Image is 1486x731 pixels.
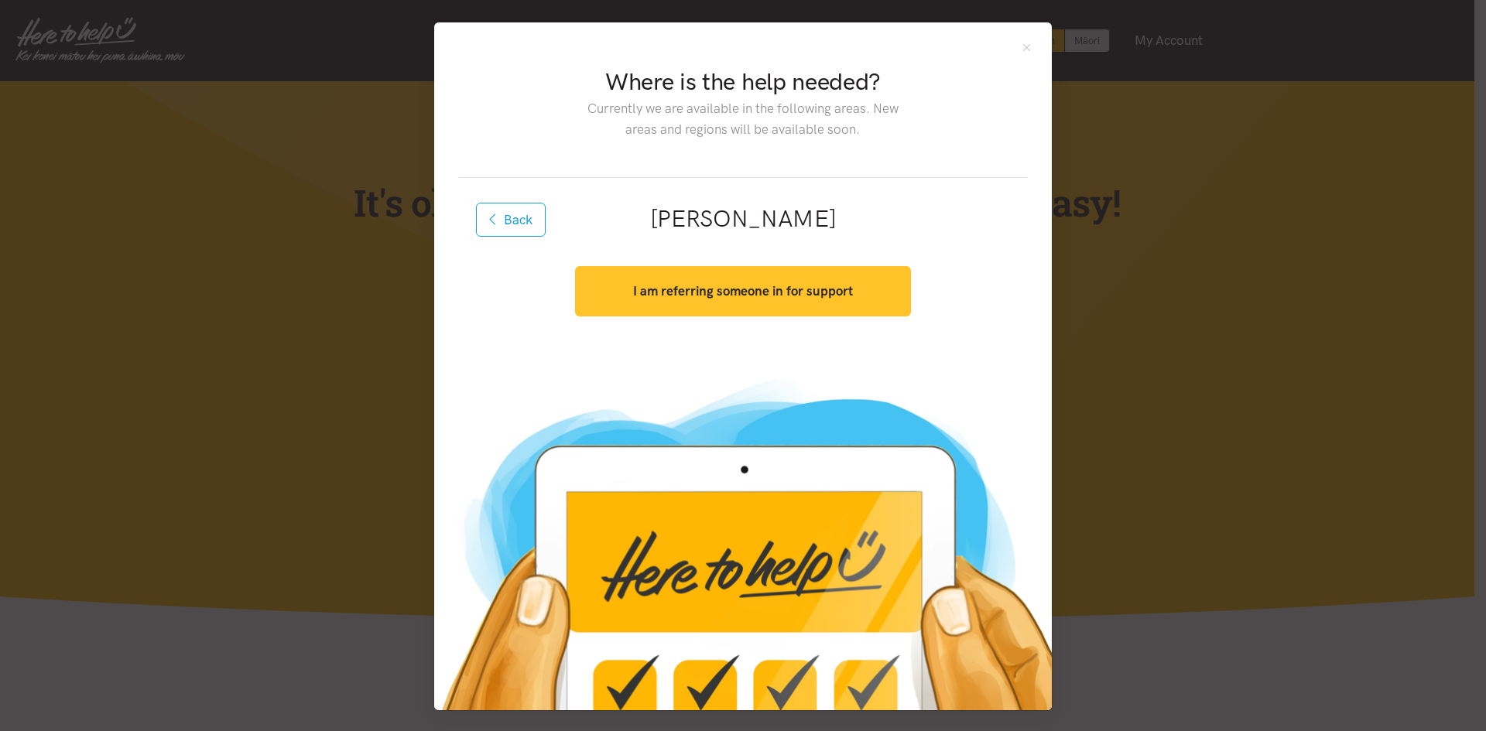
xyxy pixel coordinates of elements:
h2: Where is the help needed? [575,66,910,98]
button: I am referring someone in for support [575,266,910,316]
h2: [PERSON_NAME] [484,203,1002,235]
p: Currently we are available in the following areas. New areas and regions will be available soon. [575,98,910,140]
button: Back [476,203,546,237]
button: Close [1020,41,1033,54]
strong: I am referring someone in for support [633,283,853,299]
